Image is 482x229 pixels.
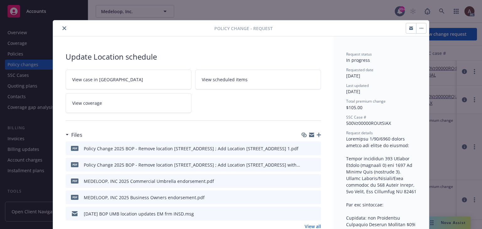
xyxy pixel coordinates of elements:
[84,194,205,201] div: MEDELOOP, INC 2025 Business Owners endorsement.pdf
[346,88,360,94] span: [DATE]
[195,70,321,89] a: View scheduled items
[71,195,78,200] span: pdf
[346,67,373,72] span: Requested date
[346,73,360,79] span: [DATE]
[303,145,308,152] button: download file
[303,178,308,184] button: download file
[313,210,319,217] button: preview file
[346,99,386,104] span: Total premium change
[71,178,78,183] span: pdf
[214,25,273,32] span: Policy change - Request
[72,76,143,83] span: View case in [GEOGRAPHIC_DATA]
[313,178,319,184] button: preview file
[313,162,319,168] button: preview file
[303,210,308,217] button: download file
[66,70,191,89] a: View case in [GEOGRAPHIC_DATA]
[61,24,68,32] button: close
[84,210,194,217] div: [DATE] BOP UMB location updates EM frm INSD.msg
[72,100,102,106] span: View coverage
[84,162,300,168] div: Policy Change 2025 BOP - Remove location [STREET_ADDRESS] ; Add Location [STREET_ADDRESS] with co...
[346,104,362,110] span: $105.00
[313,145,319,152] button: preview file
[313,194,319,201] button: preview file
[303,194,308,201] button: download file
[66,51,321,62] div: Update Location schedule
[84,145,298,152] div: Policy Change 2025 BOP - Remove location [STREET_ADDRESS] ; Add Location [STREET_ADDRESS] 1.pdf
[346,120,391,126] span: 500Vz00000ROUtSIAX
[84,178,214,184] div: MEDELOOP, INC 2025 Commercial Umbrella endorsement.pdf
[303,162,308,168] button: download file
[346,130,373,136] span: Request details
[71,162,78,167] span: pdf
[346,51,372,57] span: Request status
[66,93,191,113] a: View coverage
[202,76,248,83] span: View scheduled items
[71,131,82,139] h3: Files
[346,83,369,88] span: Last updated
[346,57,370,63] span: In progress
[346,114,366,120] span: SSC Case #
[71,146,78,151] span: pdf
[66,131,82,139] div: Files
